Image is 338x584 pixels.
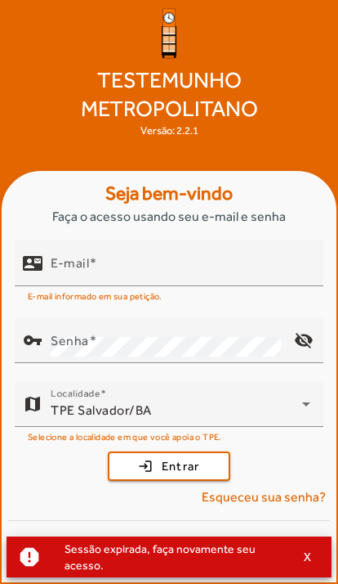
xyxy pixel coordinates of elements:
[51,402,152,418] span: TPE Salvador/BA
[202,487,326,507] span: Esqueceu sua senha?
[287,550,328,564] button: X
[51,255,89,271] mat-label: E-mail
[17,545,42,569] mat-icon: report
[23,394,42,414] mat-icon: map
[28,286,162,304] mat-hint: E-mail informado em sua petição.
[51,333,89,348] mat-label: Senha
[51,388,100,399] mat-label: Localidade
[23,330,42,350] mat-icon: vpn_key
[140,123,198,139] div: Versão: 2.2.1
[28,427,222,445] mat-hint: Selecione a localidade em que você apoia o TPE.
[52,207,286,227] span: Faça o acesso usando seu e-mail e senha
[304,550,312,564] span: X
[105,179,233,208] strong: Seja bem-vindo
[23,254,42,273] mat-icon: contact_mail
[284,321,323,360] mat-icon: visibility_off
[108,451,230,481] button: Entrar
[162,457,200,476] span: Entrar
[51,537,287,577] div: Sessão expirada, faça novamente seu acesso.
